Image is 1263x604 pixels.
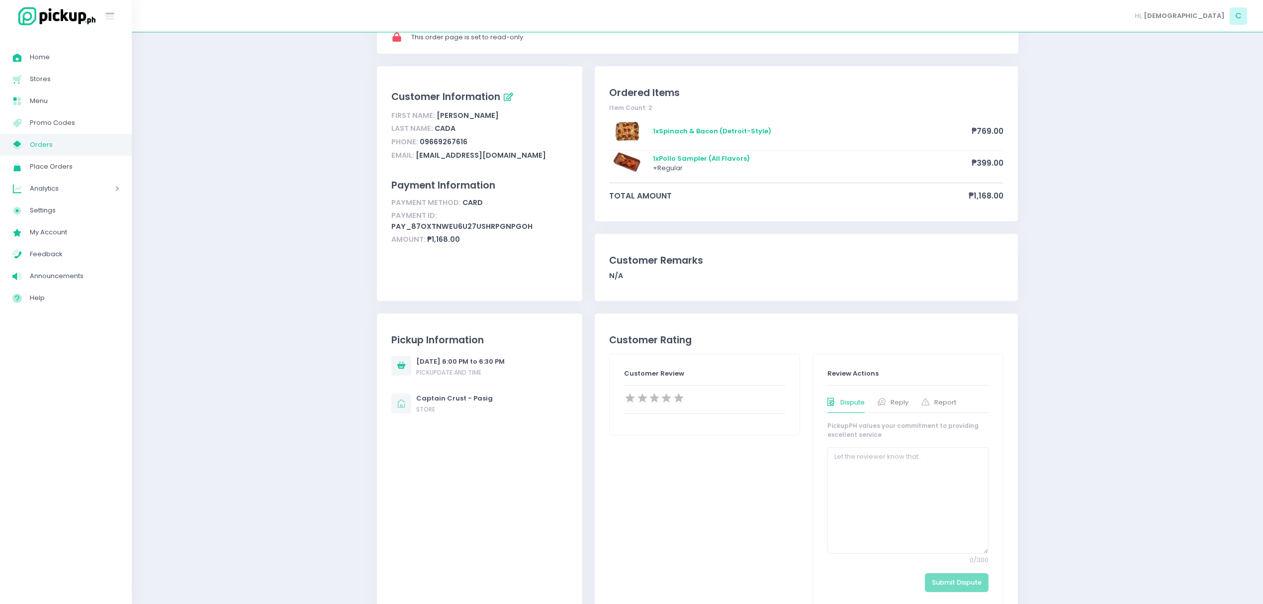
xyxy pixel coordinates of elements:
span: 0 / 300 [827,555,989,565]
span: Dispute [840,398,865,407]
div: Customer Remarks [609,253,1003,268]
span: Feedback [30,248,119,261]
img: logo [12,5,97,27]
span: Settings [30,204,119,217]
div: N/A [609,271,1003,281]
span: Orders [30,138,119,151]
span: ₱1,168.00 [969,190,1003,201]
div: 09669267616 [391,135,568,149]
span: Payment ID: [391,210,437,220]
span: Customer Review [624,369,684,378]
span: Menu [30,95,119,107]
span: My Account [30,226,119,239]
span: First Name: [391,110,435,120]
div: Ordered Items [609,86,1003,100]
div: pay_87oxTnWeU6u27usHrpgNpGoH [391,209,568,233]
div: Customer Information [391,89,568,106]
span: Phone: [391,137,418,147]
span: Payment Method: [391,198,461,207]
span: C [1230,7,1247,25]
span: Help [30,292,119,304]
div: Pickup Information [391,333,568,347]
div: PickupPH values your commitment to providing excellent service [827,421,989,439]
span: Promo Codes [30,116,119,129]
span: Review Actions [827,369,879,378]
span: Stores [30,73,119,86]
span: Home [30,51,119,64]
span: [DEMOGRAPHIC_DATA] [1144,11,1225,21]
span: store [416,405,435,413]
span: Place Orders [30,160,119,173]
span: Reply [891,398,908,407]
span: Amount: [391,234,426,244]
span: total amount [609,190,969,201]
div: [EMAIL_ADDRESS][DOMAIN_NAME] [391,149,568,162]
span: Analytics [30,182,87,195]
div: ₱1,168.00 [391,233,568,247]
div: Customer Rating [609,333,1003,347]
div: [DATE] 6:00 PM to 6:30 PM [416,357,505,367]
span: Hi, [1135,11,1142,21]
span: Report [934,398,956,407]
div: Captain Crust - Pasig [416,394,493,403]
button: Submit Dispute [925,573,989,592]
div: Item Count: 2 [609,103,1003,112]
div: Cada [391,122,568,136]
div: Payment Information [391,178,568,193]
span: Email: [391,150,414,160]
span: Last Name: [391,123,433,133]
div: [PERSON_NAME] [391,109,568,122]
div: This order page is set to read-only. [411,32,1005,42]
span: Announcements [30,270,119,283]
div: card [391,196,568,209]
span: Pickup date and time [416,368,481,377]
